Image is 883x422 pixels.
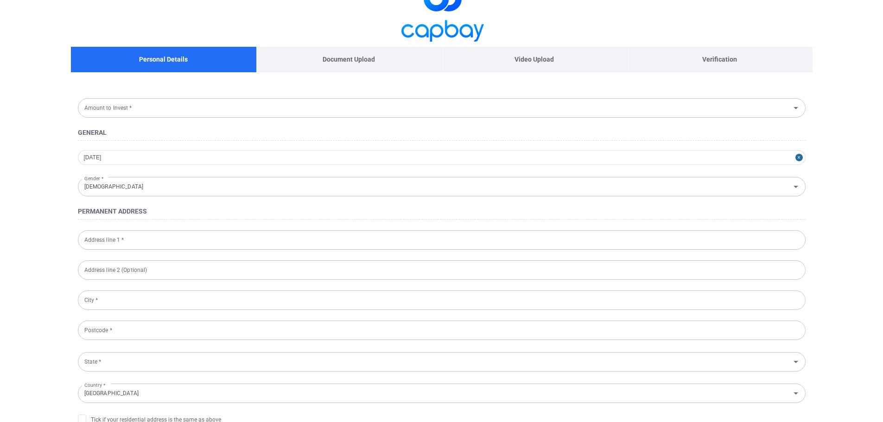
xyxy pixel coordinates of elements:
h4: Permanent Address [78,206,806,217]
label: Gender * [84,172,103,184]
button: Open [789,101,802,114]
input: Date Of Birth * [78,150,806,165]
button: Close [795,150,806,165]
p: Verification [702,54,737,64]
label: Country * [84,379,105,391]
button: Open [789,387,802,400]
p: Video Upload [515,54,554,64]
p: Personal Details [139,54,188,64]
button: Open [789,180,802,193]
button: Open [789,355,802,368]
h4: General [78,127,806,138]
p: Document Upload [323,54,375,64]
